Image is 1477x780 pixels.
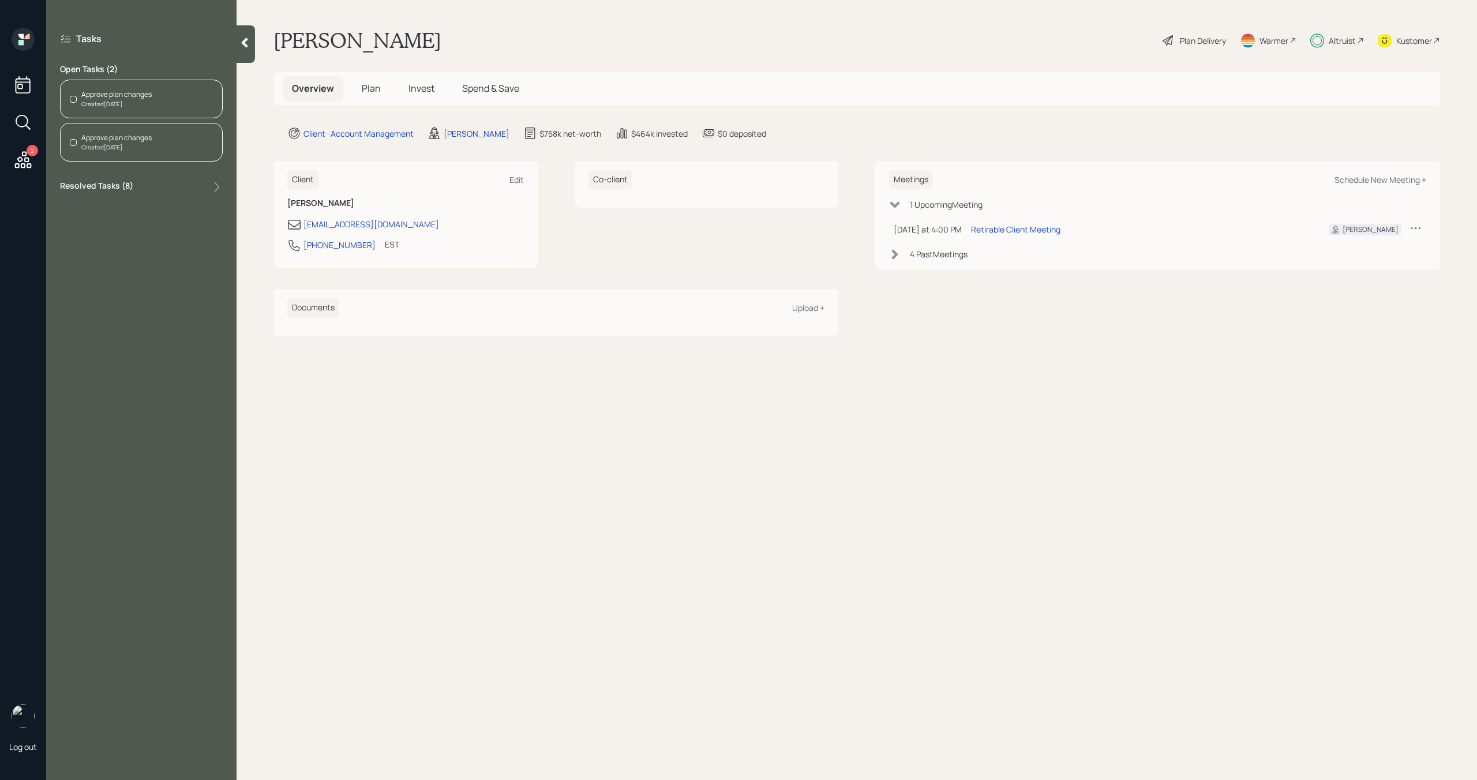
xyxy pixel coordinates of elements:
[588,170,632,189] h6: Co-client
[718,127,766,140] div: $0 deposited
[408,82,434,95] span: Invest
[539,127,601,140] div: $758k net-worth
[287,170,318,189] h6: Client
[631,127,688,140] div: $464k invested
[81,143,152,152] div: Created [DATE]
[27,145,38,156] div: 2
[971,223,1060,235] div: Retirable Client Meeting
[303,239,376,251] div: [PHONE_NUMBER]
[81,100,152,108] div: Created [DATE]
[12,704,35,727] img: michael-russo-headshot.png
[1334,174,1426,185] div: Schedule New Meeting +
[1180,35,1226,47] div: Plan Delivery
[287,198,524,208] h6: [PERSON_NAME]
[910,248,968,260] div: 4 Past Meeting s
[889,170,933,189] h6: Meetings
[1343,224,1399,235] div: [PERSON_NAME]
[444,127,509,140] div: [PERSON_NAME]
[81,89,152,100] div: Approve plan changes
[1329,35,1356,47] div: Altruist
[362,82,381,95] span: Plan
[1259,35,1288,47] div: Warmer
[9,741,37,752] div: Log out
[292,82,334,95] span: Overview
[303,218,439,230] div: [EMAIL_ADDRESS][DOMAIN_NAME]
[76,32,102,45] label: Tasks
[81,133,152,143] div: Approve plan changes
[910,198,983,211] div: 1 Upcoming Meeting
[894,223,962,235] div: [DATE] at 4:00 PM
[385,238,399,250] div: EST
[792,302,824,313] div: Upload +
[462,82,519,95] span: Spend & Save
[509,174,524,185] div: Edit
[287,298,339,317] h6: Documents
[60,63,223,75] label: Open Tasks ( 2 )
[303,127,414,140] div: Client · Account Management
[273,28,441,53] h1: [PERSON_NAME]
[1396,35,1432,47] div: Kustomer
[60,180,133,194] label: Resolved Tasks ( 8 )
